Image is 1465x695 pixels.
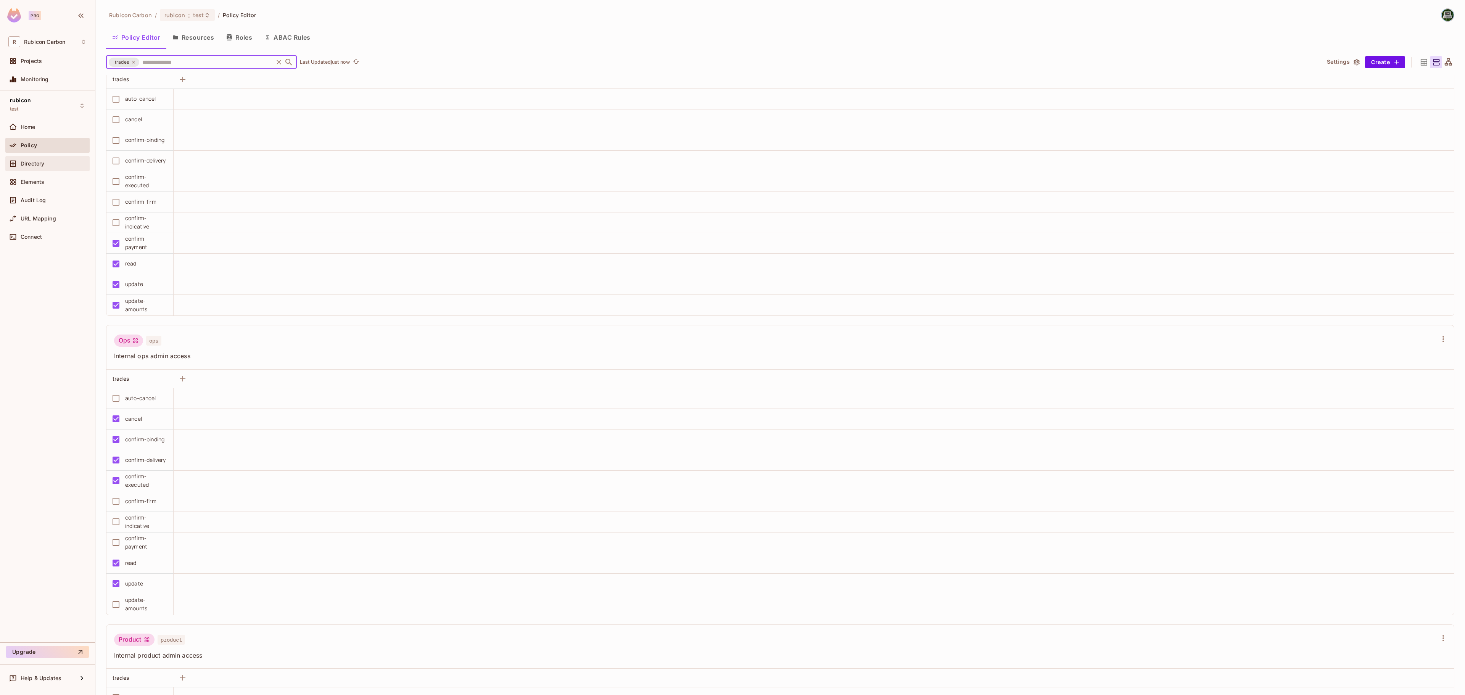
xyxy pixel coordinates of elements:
span: R [8,36,20,47]
div: confirm-payment [125,235,167,251]
span: Workspace: Rubicon Carbon [24,39,65,45]
div: read [125,259,137,268]
div: confirm-delivery [125,456,166,464]
div: update-amounts [125,297,167,314]
div: Product [114,634,155,646]
div: Pro [29,11,41,20]
button: Upgrade [6,646,89,658]
div: confirm-firm [125,497,156,505]
div: update [125,280,143,288]
div: read [125,559,137,567]
div: update-amounts [125,596,167,613]
span: Projects [21,58,42,64]
button: Roles [220,28,258,47]
div: confirm-executed [125,472,167,489]
div: cancel [125,115,142,124]
li: / [155,11,157,19]
span: Internal ops admin access [114,352,1437,360]
button: Create [1365,56,1405,68]
li: / [218,11,220,19]
button: ABAC Rules [258,28,317,47]
button: Clear [274,57,284,68]
span: Audit Log [21,197,46,203]
span: trades [113,375,129,382]
span: test [10,106,19,112]
span: rubicon [164,11,185,19]
span: trades [113,674,129,681]
div: Ops [114,335,143,347]
img: SReyMgAAAABJRU5ErkJggg== [7,8,21,23]
div: confirm-payment [125,534,167,551]
span: refresh [353,58,359,66]
img: Keith Hudson [1441,9,1454,21]
div: confirm-executed [125,173,167,190]
span: ops [146,336,161,346]
span: Policy Editor [223,11,256,19]
span: Elements [21,179,44,185]
span: trades [110,58,134,66]
span: Directory [21,161,44,167]
div: confirm-indicative [125,214,167,231]
span: Home [21,124,35,130]
span: Policy [21,142,37,148]
button: Policy Editor [106,28,166,47]
span: Monitoring [21,76,49,82]
span: Connect [21,234,42,240]
span: : [188,12,190,18]
span: trades [113,76,129,82]
div: auto-cancel [125,394,156,402]
span: product [158,635,185,645]
div: confirm-indicative [125,513,167,530]
span: Internal product admin access [114,651,1437,660]
button: Open [283,57,294,68]
div: auto-cancel [125,95,156,103]
p: Last Updated just now [300,59,350,65]
div: trades [109,58,139,67]
span: Click to refresh data [350,58,361,67]
span: test [193,11,204,19]
div: confirm-delivery [125,156,166,165]
div: cancel [125,415,142,423]
span: URL Mapping [21,216,56,222]
button: Settings [1324,56,1362,68]
span: Help & Updates [21,675,61,681]
button: Resources [166,28,220,47]
span: rubicon [10,97,31,103]
span: the active workspace [109,11,152,19]
div: confirm-binding [125,435,164,444]
div: update [125,579,143,588]
div: confirm-binding [125,136,164,144]
div: confirm-firm [125,198,156,206]
button: refresh [351,58,361,67]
